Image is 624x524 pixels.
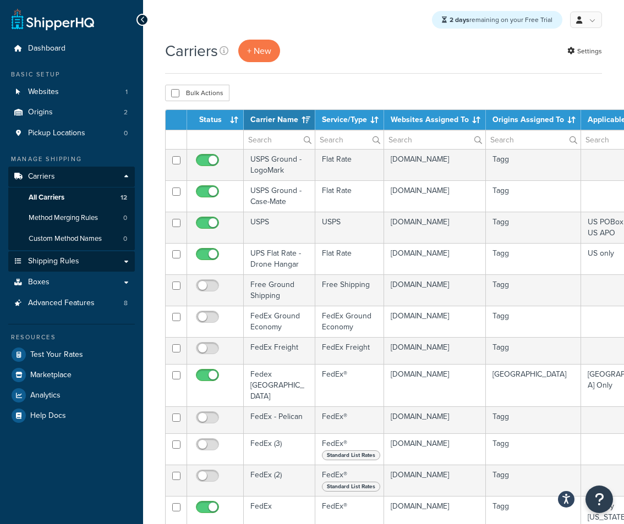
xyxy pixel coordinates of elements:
td: USPS Ground - LogoMark [244,149,315,180]
a: Pickup Locations 0 [8,123,135,144]
li: Method Merging Rules [8,208,135,228]
td: Tagg [486,149,581,180]
input: Search [244,130,315,149]
h1: Carriers [165,40,218,62]
strong: 2 days [450,15,469,25]
a: ShipperHQ Home [12,8,94,30]
a: Carriers [8,167,135,187]
li: Websites [8,82,135,102]
span: Analytics [30,391,61,400]
span: 0 [124,129,128,138]
span: 1 [125,87,128,97]
li: Carriers [8,167,135,250]
td: [DOMAIN_NAME] [384,306,486,337]
span: Marketplace [30,371,72,380]
span: 0 [123,234,127,244]
a: Advanced Features 8 [8,293,135,313]
td: Free Shipping [315,274,384,306]
input: Search [315,130,384,149]
button: Open Resource Center [585,486,613,513]
td: [GEOGRAPHIC_DATA] [486,364,581,406]
td: FedEx - Pelican [244,406,315,433]
td: Tagg [486,465,581,496]
span: Standard List Rates [322,450,380,460]
li: Pickup Locations [8,123,135,144]
th: Websites Assigned To: activate to sort column ascending [384,110,486,130]
th: Carrier Name: activate to sort column ascending [244,110,315,130]
span: Advanced Features [28,299,95,308]
li: All Carriers [8,187,135,208]
li: Origins [8,102,135,123]
input: Search [384,130,485,149]
td: [DOMAIN_NAME] [384,406,486,433]
span: Carriers [28,172,55,181]
td: Flat Rate [315,149,384,180]
td: Tagg [486,406,581,433]
a: Method Merging Rules 0 [8,208,135,228]
td: FedEx Ground Economy [244,306,315,337]
td: FedEx® [315,406,384,433]
td: FedEx Freight [244,337,315,364]
a: Test Your Rates [8,345,135,365]
span: Shipping Rules [28,257,79,266]
li: Advanced Features [8,293,135,313]
th: Origins Assigned To: activate to sort column ascending [486,110,581,130]
span: Pickup Locations [28,129,85,138]
a: Custom Method Names 0 [8,229,135,249]
a: Marketplace [8,365,135,385]
span: Method Merging Rules [29,213,98,223]
td: Tagg [486,180,581,212]
td: Tagg [486,433,581,465]
a: Boxes [8,272,135,293]
button: + New [238,40,280,62]
td: FedEx (3) [244,433,315,465]
td: FedEx® [315,364,384,406]
a: All Carriers 12 [8,187,135,208]
a: Dashboard [8,38,135,59]
td: Flat Rate [315,180,384,212]
span: All Carriers [29,193,64,202]
td: USPS Ground - Case-Mate [244,180,315,212]
td: [DOMAIN_NAME] [384,180,486,212]
div: Manage Shipping [8,155,135,164]
td: [DOMAIN_NAME] [384,149,486,180]
a: Websites 1 [8,82,135,102]
td: Tagg [486,212,581,243]
a: Shipping Rules [8,251,135,272]
button: Bulk Actions [165,85,229,101]
span: 0 [123,213,127,223]
td: FedEx Ground Economy [315,306,384,337]
span: Help Docs [30,411,66,421]
td: Tagg [486,337,581,364]
span: 2 [124,108,128,117]
td: USPS [315,212,384,243]
td: Flat Rate [315,243,384,274]
td: FedEx® [315,465,384,496]
td: FedEx Freight [315,337,384,364]
th: Status: activate to sort column ascending [187,110,244,130]
td: [DOMAIN_NAME] [384,243,486,274]
td: [DOMAIN_NAME] [384,274,486,306]
td: Tagg [486,243,581,274]
input: Search [486,130,581,149]
span: 8 [124,299,128,308]
td: FedEx® [315,433,384,465]
td: [DOMAIN_NAME] [384,465,486,496]
a: Origins 2 [8,102,135,123]
span: Websites [28,87,59,97]
span: Standard List Rates [322,482,380,492]
td: Free Ground Shipping [244,274,315,306]
td: [DOMAIN_NAME] [384,364,486,406]
td: [DOMAIN_NAME] [384,212,486,243]
a: Settings [567,43,602,59]
td: [DOMAIN_NAME] [384,433,486,465]
span: Dashboard [28,44,65,53]
a: Help Docs [8,406,135,426]
span: 12 [121,193,127,202]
